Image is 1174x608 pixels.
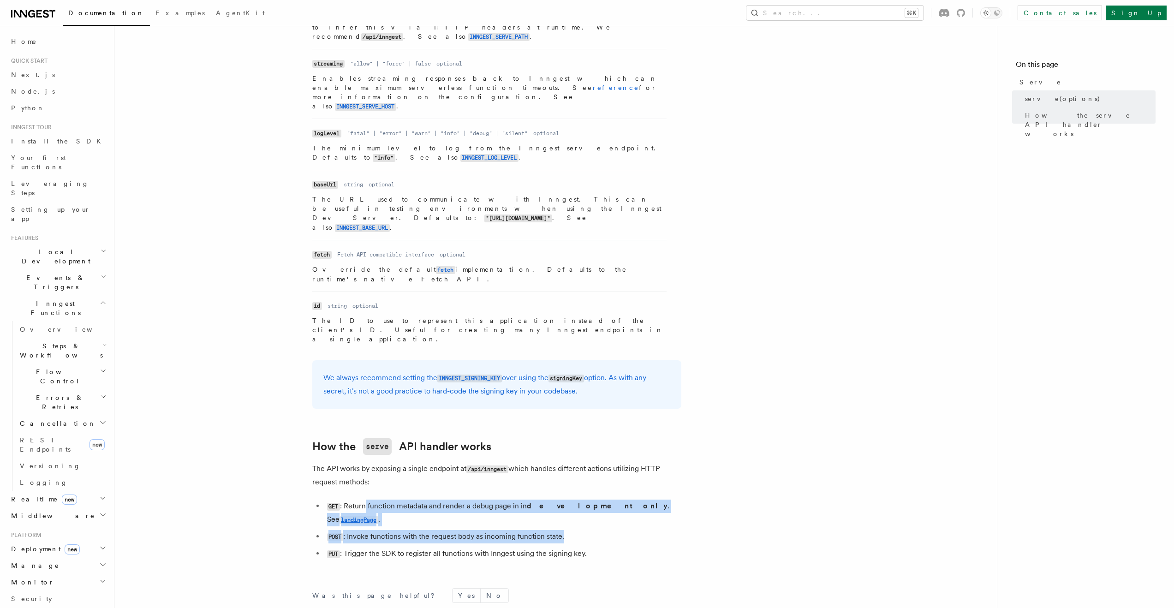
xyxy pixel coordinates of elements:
[905,8,918,18] kbd: ⌘K
[312,181,338,189] code: baseUrl
[63,3,150,26] a: Documentation
[335,103,396,111] code: INNGEST_SERVE_HOST
[16,393,100,411] span: Errors & Retries
[436,60,462,67] dd: optional
[312,251,332,259] code: fetch
[7,590,108,607] a: Security
[1025,111,1156,138] span: How the serve API handler works
[11,88,55,95] span: Node.js
[460,154,518,161] a: INNGEST_LOG_LEVEL
[7,66,108,83] a: Next.js
[16,321,108,338] a: Overview
[16,419,96,428] span: Cancellation
[216,9,265,17] span: AgentKit
[11,37,37,46] span: Home
[7,321,108,491] div: Inngest Functions
[7,557,108,574] button: Manage
[335,224,390,232] code: INNGEST_BASE_URL
[312,195,667,232] p: The URL used to communicate with Inngest. This can be useful in testing environments when using t...
[327,533,343,541] code: POST
[7,234,38,242] span: Features
[369,181,394,188] dd: optional
[16,364,108,389] button: Flow Control
[324,547,681,560] li: : Trigger the SDK to register all functions with Inngest using the signing key.
[312,591,441,600] p: Was this page helpful?
[7,561,60,570] span: Manage
[7,201,108,227] a: Setting up your app
[16,474,108,491] a: Logging
[7,295,108,321] button: Inngest Functions
[7,100,108,116] a: Python
[436,266,455,274] code: fetch
[980,7,1002,18] button: Toggle dark mode
[11,180,89,197] span: Leveraging Steps
[323,371,670,398] p: We always recommend setting the over using the option. As with any secret, it's not a good practi...
[1016,74,1156,90] a: Serve
[328,302,347,310] dd: string
[466,465,508,473] code: /api/inngest
[373,154,395,162] code: "info"
[11,71,55,78] span: Next.js
[437,373,502,382] a: INNGEST_SIGNING_KEY
[16,338,108,364] button: Steps & Workflows
[1106,6,1167,20] a: Sign Up
[327,550,340,558] code: PUT
[363,438,392,455] code: serve
[324,530,681,543] li: : Invoke functions with the request body as incoming function state.
[20,436,71,453] span: REST Endpoints
[1016,59,1156,74] h4: On this page
[7,133,108,149] a: Install the SDK
[347,130,528,137] dd: "fatal" | "error" | "warn" | "info" | "debug" | "silent"
[312,74,667,111] p: Enables streaming responses back to Inngest which can enable maximum serverless function timeouts...
[68,9,144,17] span: Documentation
[484,215,552,222] code: "[URL][DOMAIN_NAME]"
[527,501,667,510] strong: development only
[7,531,42,539] span: Platform
[150,3,210,25] a: Examples
[440,251,465,258] dd: optional
[89,439,105,450] span: new
[312,462,681,489] p: The API works by exposing a single endpoint at which handles different actions utilizing HTTP req...
[593,84,639,91] a: reference
[312,302,322,310] code: id
[312,130,341,137] code: logLevel
[20,326,115,333] span: Overview
[7,541,108,557] button: Deploymentnew
[7,544,80,554] span: Deployment
[437,375,502,382] code: INNGEST_SIGNING_KEY
[7,33,108,50] a: Home
[340,515,378,524] a: landingPage
[7,273,101,292] span: Events & Triggers
[344,181,363,188] dd: string
[327,503,340,511] code: GET
[11,206,90,222] span: Setting up your app
[7,491,108,507] button: Realtimenew
[436,266,455,273] a: fetch
[7,269,108,295] button: Events & Triggers
[16,432,108,458] a: REST Endpointsnew
[7,578,54,587] span: Monitor
[312,13,667,42] p: The path where your handler is hosted. The SDK attempts to infer this via HTTP headers at runtime...
[1018,6,1102,20] a: Contact sales
[1021,90,1156,107] a: serve(options)
[468,33,530,40] a: INNGEST_SERVE_PATH
[7,124,52,131] span: Inngest tour
[335,224,390,231] a: INNGEST_BASE_URL
[312,60,345,68] code: streaming
[7,507,108,524] button: Middleware
[7,83,108,100] a: Node.js
[65,544,80,554] span: new
[7,244,108,269] button: Local Development
[62,495,77,505] span: new
[468,33,530,41] code: INNGEST_SERVE_PATH
[7,149,108,175] a: Your first Functions
[340,516,378,524] code: landingPage
[11,154,66,171] span: Your first Functions
[324,500,681,526] li: : Return function metadata and render a debug page in in . See .
[460,154,518,162] code: INNGEST_LOG_LEVEL
[7,247,101,266] span: Local Development
[352,302,378,310] dd: optional
[16,367,100,386] span: Flow Control
[11,595,52,602] span: Security
[7,299,100,317] span: Inngest Functions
